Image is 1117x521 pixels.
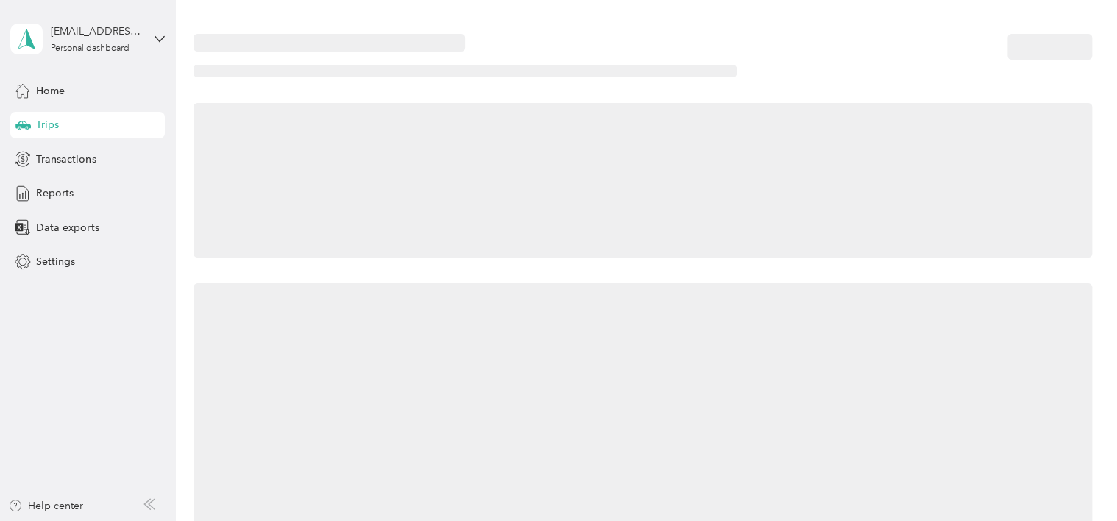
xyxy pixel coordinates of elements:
[36,220,99,235] span: Data exports
[36,185,74,201] span: Reports
[51,44,130,53] div: Personal dashboard
[36,83,65,99] span: Home
[36,254,75,269] span: Settings
[36,152,96,167] span: Transactions
[1035,439,1117,521] iframe: Everlance-gr Chat Button Frame
[8,498,83,514] button: Help center
[36,117,59,132] span: Trips
[51,24,143,39] div: [EMAIL_ADDRESS][DOMAIN_NAME]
